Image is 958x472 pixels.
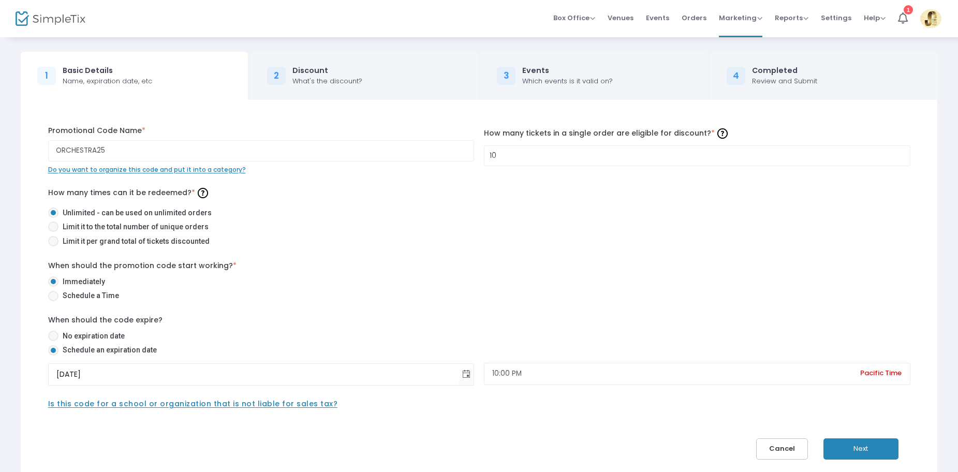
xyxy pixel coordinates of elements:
[484,125,910,141] label: How many tickets in a single order are eligible for discount?
[58,345,157,356] span: Schedule an expiration date
[58,222,209,232] span: Limit it to the total number of unique orders
[48,399,338,409] span: Is this code for a school or organization that is not liable for sales tax?
[48,140,474,161] input: Enter Promo Code
[37,67,56,85] div: 1
[864,13,886,23] span: Help
[48,187,211,198] span: How many times can it be redeemed?
[752,76,817,86] div: Review and Submit
[267,67,286,85] div: 2
[553,13,595,23] span: Box Office
[63,65,152,76] div: Basic Details
[292,76,362,86] div: What's the discount?
[58,276,105,287] span: Immediately
[904,5,913,14] div: 1
[522,76,613,86] div: Which events is it valid on?
[292,65,362,76] div: Discount
[484,363,910,385] input: End Time
[608,5,633,31] span: Venues
[48,165,246,174] span: Do you want to organize this code and put it into a category?
[58,236,210,247] span: Limit it per grand total of tickets discounted
[756,438,808,460] button: Cancel
[58,290,119,301] span: Schedule a Time
[522,65,613,76] div: Events
[775,13,808,23] span: Reports
[49,364,459,385] input: null
[58,208,212,218] span: Unlimited - can be used on unlimited orders
[821,5,851,31] span: Settings
[48,125,474,136] label: Promotional Code Name
[497,67,515,85] div: 3
[459,364,474,385] button: Toggle calendar
[198,188,208,198] img: question-mark
[682,5,706,31] span: Orders
[752,65,817,76] div: Completed
[63,76,152,86] div: Name, expiration date, etc
[823,438,898,460] button: Next
[48,315,163,326] label: When should the code expire?
[719,13,762,23] span: Marketing
[646,5,669,31] span: Events
[851,359,910,387] span: Pacific Time
[48,260,237,271] label: When should the promotion code start working?
[58,331,125,342] span: No expiration date
[727,67,745,85] div: 4
[717,128,728,139] img: question-mark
